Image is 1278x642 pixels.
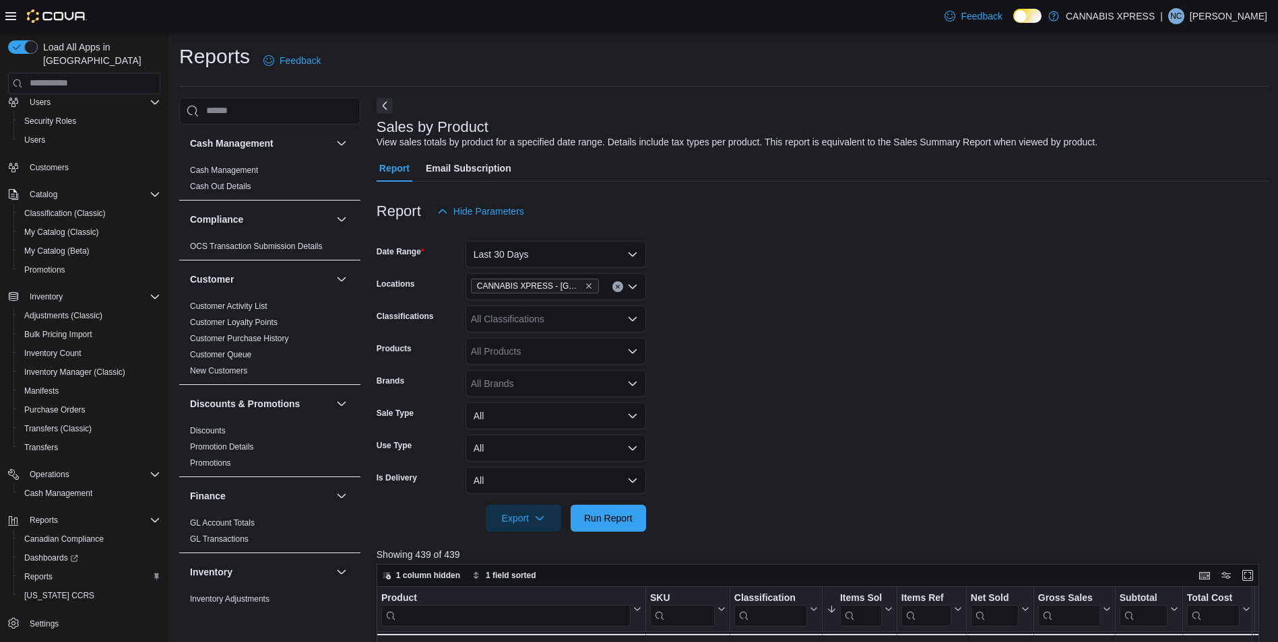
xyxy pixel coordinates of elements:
a: Canadian Compliance [19,531,109,547]
button: Security Roles [13,112,166,131]
button: Customer [190,273,331,286]
a: Cash Out Details [190,182,251,191]
button: Transfers [13,438,166,457]
button: Next [377,98,393,114]
button: My Catalog (Beta) [13,242,166,260]
button: Inventory [190,565,331,579]
button: Operations [24,466,75,483]
button: Discounts & Promotions [333,396,350,412]
div: Net Sold [971,592,1019,626]
a: Dashboards [19,550,84,566]
button: Inventory [3,287,166,306]
a: [US_STATE] CCRS [19,587,100,604]
span: Inventory Manager (Classic) [24,367,125,378]
div: Product [381,592,631,604]
span: OCS Transaction Submission Details [190,241,323,252]
span: Inventory Count [24,348,82,359]
a: Inventory Count [19,345,87,361]
button: Open list of options [627,378,638,389]
a: Reports [19,569,58,585]
button: Settings [3,613,166,633]
div: Discounts & Promotions [179,423,360,476]
button: Export [486,505,561,532]
button: Inventory [333,564,350,580]
button: Subtotal [1120,592,1178,626]
a: Settings [24,616,64,632]
button: Reports [13,567,166,586]
button: Catalog [24,186,63,203]
span: 1 field sorted [486,570,536,581]
span: Email Subscription [426,155,511,182]
button: Canadian Compliance [13,530,166,548]
button: Classification [734,592,818,626]
a: Promotion Details [190,442,254,452]
label: Classifications [377,311,434,322]
button: Run Report [571,505,646,532]
a: Inventory Manager (Classic) [19,364,131,380]
span: Operations [30,469,69,480]
button: Finance [190,489,331,503]
button: [US_STATE] CCRS [13,586,166,605]
div: Finance [179,515,360,552]
button: Gross Sales [1038,592,1111,626]
button: Users [13,131,166,149]
button: Product [381,592,641,626]
button: Clear input [612,281,623,292]
div: SKU [650,592,715,604]
h3: Cash Management [190,137,274,150]
button: All [466,467,646,494]
h3: Report [377,203,421,219]
button: Compliance [190,213,331,226]
span: Washington CCRS [19,587,160,604]
button: Total Cost [1187,592,1250,626]
h1: Reports [179,43,250,70]
a: Discounts [190,426,226,435]
span: Catalog [30,189,57,200]
button: Reports [24,512,63,528]
span: Canadian Compliance [24,534,104,544]
span: Customer Activity List [190,301,267,312]
span: GL Account Totals [190,518,255,528]
label: Brands [377,376,404,386]
h3: Finance [190,489,226,503]
h3: Sales by Product [377,119,488,135]
button: Items Sold [827,592,893,626]
span: CANNABIS XPRESS - North Gower (Church Street) [471,279,599,293]
a: Customer Activity List [190,301,267,311]
button: Hide Parameters [432,198,530,225]
span: Transfers [19,439,160,456]
a: GL Transactions [190,534,249,544]
span: Promotion Details [190,441,254,452]
a: Transfers [19,439,63,456]
span: Canadian Compliance [19,531,160,547]
span: Manifests [24,386,59,396]
label: Products [377,343,412,354]
p: | [1160,8,1163,24]
button: Operations [3,465,166,484]
span: My Catalog (Beta) [24,246,90,256]
button: My Catalog (Classic) [13,223,166,242]
h3: Customer [190,273,234,286]
span: Purchase Orders [24,404,86,415]
div: Total Cost [1187,592,1240,604]
span: Inventory [30,291,63,302]
button: Manifests [13,382,166,400]
label: Is Delivery [377,472,417,483]
span: Reports [24,571,53,582]
a: My Catalog (Beta) [19,243,95,259]
span: Feedback [280,54,321,67]
a: GL Account Totals [190,518,255,528]
span: Users [24,135,45,145]
span: Transfers [24,442,58,453]
div: Subtotal [1120,592,1168,626]
button: Users [3,93,166,112]
span: Promotions [190,458,231,468]
button: Promotions [13,260,166,279]
div: Subtotal [1120,592,1168,604]
button: Catalog [3,185,166,204]
div: Cash Management [179,162,360,200]
span: Cash Management [24,488,92,499]
button: Inventory Manager (Classic) [13,363,166,382]
span: Purchase Orders [19,402,160,418]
